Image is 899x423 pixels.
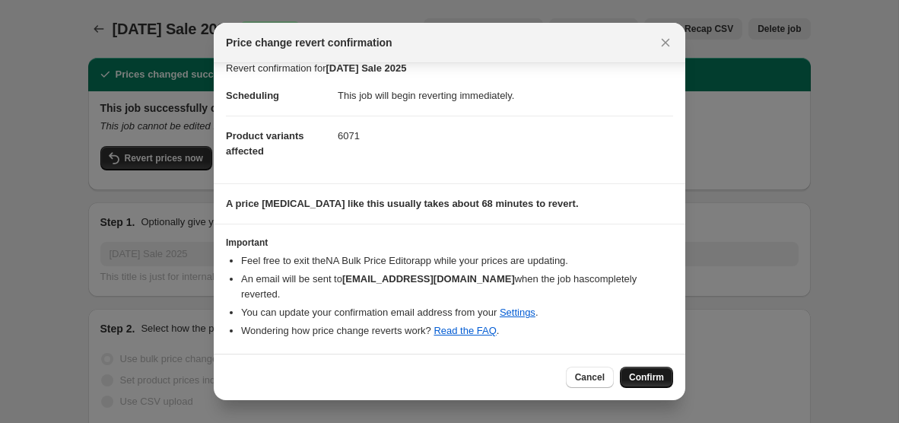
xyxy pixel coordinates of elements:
button: Cancel [566,367,614,388]
b: [DATE] Sale 2025 [326,62,407,74]
b: A price [MEDICAL_DATA] like this usually takes about 68 minutes to revert. [226,198,579,209]
b: [EMAIL_ADDRESS][DOMAIN_NAME] [342,273,515,285]
button: Close [655,32,676,53]
button: Confirm [620,367,673,388]
li: Feel free to exit the NA Bulk Price Editor app while your prices are updating. [241,253,673,269]
span: Scheduling [226,90,279,101]
a: Settings [500,307,535,318]
a: Read the FAQ [434,325,496,336]
dd: This job will begin reverting immediately. [338,76,673,116]
h3: Important [226,237,673,249]
p: Revert confirmation for [226,61,673,76]
li: Wondering how price change reverts work? . [241,323,673,339]
span: Price change revert confirmation [226,35,392,50]
li: An email will be sent to when the job has completely reverted . [241,272,673,302]
span: Product variants affected [226,130,304,157]
span: Cancel [575,371,605,383]
dd: 6071 [338,116,673,156]
span: Confirm [629,371,664,383]
li: You can update your confirmation email address from your . [241,305,673,320]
